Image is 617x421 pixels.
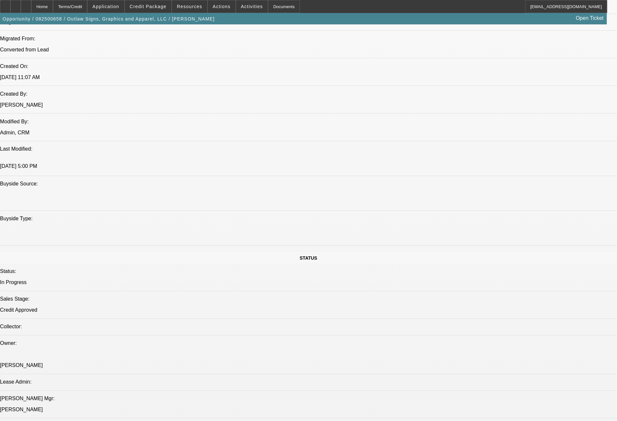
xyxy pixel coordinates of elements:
button: Activities [236,0,268,13]
span: Activities [241,4,263,9]
button: Credit Package [125,0,171,13]
button: Application [87,0,124,13]
span: Opportunity / 082500658 / Outlaw Signs, Graphics and Apparel, LLC / [PERSON_NAME] [3,16,215,21]
span: Resources [177,4,202,9]
span: Actions [213,4,231,9]
button: Resources [172,0,207,13]
span: Credit Package [130,4,167,9]
a: Open Ticket [573,13,606,24]
span: Application [92,4,119,9]
button: Actions [208,0,235,13]
span: STATUS [300,256,317,261]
